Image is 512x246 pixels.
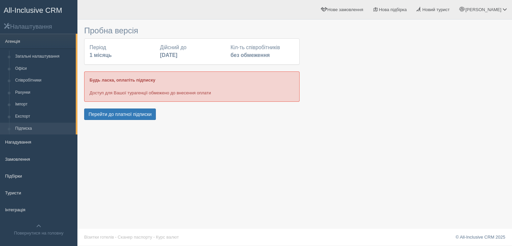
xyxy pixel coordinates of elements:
button: Перейти до платної підписки [84,109,156,120]
div: Дійсний до [157,44,227,59]
h3: Пробна версія [84,26,300,35]
a: Підписка [12,123,76,135]
div: Доступ для Вашої турагенції обмежено до внесення оплати [84,71,300,101]
span: · [153,235,155,240]
div: Період [86,44,157,59]
a: © All-Inclusive CRM 2025 [455,235,505,240]
b: без обмеження [231,52,270,58]
span: [PERSON_NAME] [465,7,501,12]
span: Нове замовлення [328,7,363,12]
a: Візитки готелів [84,235,114,240]
span: All-Inclusive CRM [4,6,62,14]
b: 1 місяць [90,52,112,58]
span: Новий турист [422,7,450,12]
b: Будь ласка, оплатіть підписку [90,78,155,83]
a: All-Inclusive CRM [0,0,77,19]
a: Сканер паспорту [118,235,152,240]
a: Загальні налаштування [12,51,76,63]
a: Експорт [12,111,76,123]
a: Співробітники [12,74,76,87]
a: Імпорт [12,98,76,111]
b: [DATE] [160,52,177,58]
span: · [115,235,116,240]
a: Офіси [12,63,76,75]
a: Рахунки [12,87,76,99]
span: Нова підбірка [379,7,407,12]
a: Курс валют [156,235,179,240]
div: Кіл-ть співробітників [227,44,298,59]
